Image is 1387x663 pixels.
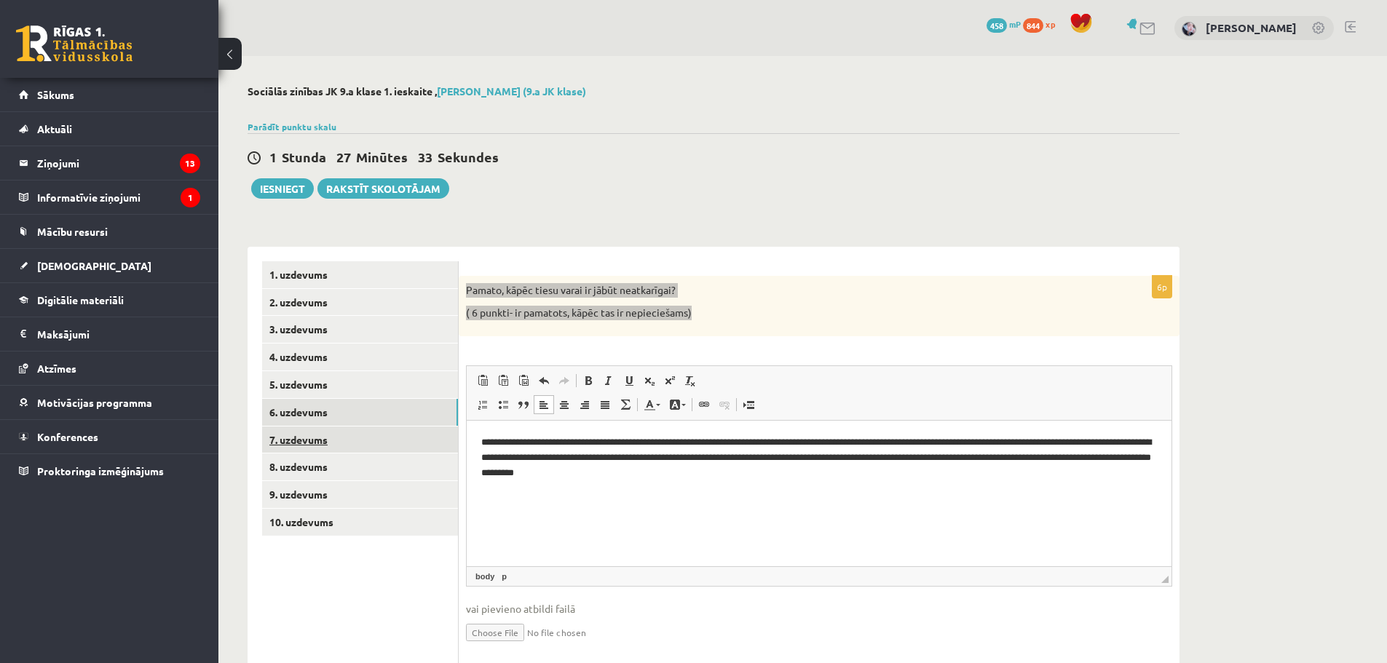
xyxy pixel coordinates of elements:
[19,420,200,453] a: Konferences
[16,25,133,62] a: Rīgas 1. Tālmācības vidusskola
[262,344,458,370] a: 4. uzdevums
[619,371,639,390] a: Подчеркнутый (Ctrl+U)
[466,283,1099,298] p: Pamato, kāpēc tiesu varai ir jābūt neatkarīgai?
[1023,18,1043,33] span: 844
[493,371,513,390] a: Вставить только текст (Ctrl+Shift+V)
[282,148,326,165] span: Stunda
[37,464,164,477] span: Proktoringa izmēģinājums
[251,178,314,199] button: Iesniegt
[262,261,458,288] a: 1. uzdevums
[513,395,534,414] a: Цитата
[262,426,458,453] a: 7. uzdevums
[639,371,660,390] a: Подстрочный индекс
[438,148,499,165] span: Sekundes
[738,395,759,414] a: Вставить разрыв страницы для печати
[694,395,714,414] a: Вставить/Редактировать ссылку (Ctrl+K)
[336,148,351,165] span: 27
[37,88,74,101] span: Sākums
[554,371,574,390] a: Повторить (Ctrl+Y)
[19,352,200,385] a: Atzīmes
[660,371,680,390] a: Надстрочный индекс
[37,180,200,214] legend: Informatīvie ziņojumi
[262,481,458,508] a: 9. uzdevums
[262,371,458,398] a: 5. uzdevums
[317,178,449,199] a: Rakstīt skolotājam
[269,148,277,165] span: 1
[466,306,1099,320] p: ( 6 punkti- ir pamatots, kāpēc tas ir nepieciešams)
[37,259,151,272] span: [DEMOGRAPHIC_DATA]
[19,215,200,248] a: Mācību resursi
[493,395,513,414] a: Вставить / удалить маркированный список
[680,371,700,390] a: Убрать форматирование
[714,395,735,414] a: Убрать ссылку
[262,316,458,343] a: 3. uzdevums
[598,371,619,390] a: Курсив (Ctrl+I)
[473,570,497,583] a: Элемент body
[574,395,595,414] a: По правому краю
[180,154,200,173] i: 13
[19,249,200,282] a: [DEMOGRAPHIC_DATA]
[19,454,200,488] a: Proktoringa izmēģinājums
[1046,18,1055,30] span: xp
[37,317,200,351] legend: Maksājumi
[19,283,200,317] a: Digitālie materiāli
[534,371,554,390] a: Отменить (Ctrl+Z)
[499,570,510,583] a: Элемент p
[19,112,200,146] a: Aktuāli
[665,395,690,414] a: Цвет фона
[19,78,200,111] a: Sākums
[37,430,98,443] span: Konferences
[37,122,72,135] span: Aktuāli
[1152,275,1172,298] p: 6p
[639,395,665,414] a: Цвет текста
[262,453,458,480] a: 8. uzdevums
[467,421,1171,566] iframe: Визуальный текстовый редактор, wiswyg-editor-user-answer-47433928066480
[19,146,200,180] a: Ziņojumi13
[19,386,200,419] a: Motivācijas programma
[615,395,636,414] a: Математика
[19,180,200,214] a: Informatīvie ziņojumi1
[37,293,124,306] span: Digitālie materiāli
[473,395,493,414] a: Вставить / удалить нумерованный список
[554,395,574,414] a: По центру
[1023,18,1062,30] a: 844 xp
[19,317,200,351] a: Maksājumi
[356,148,408,165] span: Minūtes
[37,362,76,375] span: Atzīmes
[466,601,1172,616] span: vai pievieno atbildi failā
[37,146,200,180] legend: Ziņojumi
[248,121,336,132] a: Parādīt punktu skalu
[473,371,493,390] a: Вставить (Ctrl+V)
[595,395,615,414] a: По ширине
[1009,18,1021,30] span: mP
[418,148,432,165] span: 33
[262,289,458,316] a: 2. uzdevums
[513,371,534,390] a: Вставить из Word
[181,188,200,207] i: 1
[1206,20,1297,35] a: [PERSON_NAME]
[437,84,586,98] a: [PERSON_NAME] (9.a JK klase)
[1182,22,1196,36] img: Viktorija Iļjina
[262,399,458,426] a: 6. uzdevums
[534,395,554,414] a: По левому краю
[262,509,458,536] a: 10. uzdevums
[578,371,598,390] a: Полужирный (Ctrl+B)
[1161,576,1169,583] span: Перетащите для изменения размера
[987,18,1007,33] span: 458
[987,18,1021,30] a: 458 mP
[37,396,152,409] span: Motivācijas programma
[37,225,108,238] span: Mācību resursi
[248,85,1179,98] h2: Sociālās zinības JK 9.a klase 1. ieskaite ,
